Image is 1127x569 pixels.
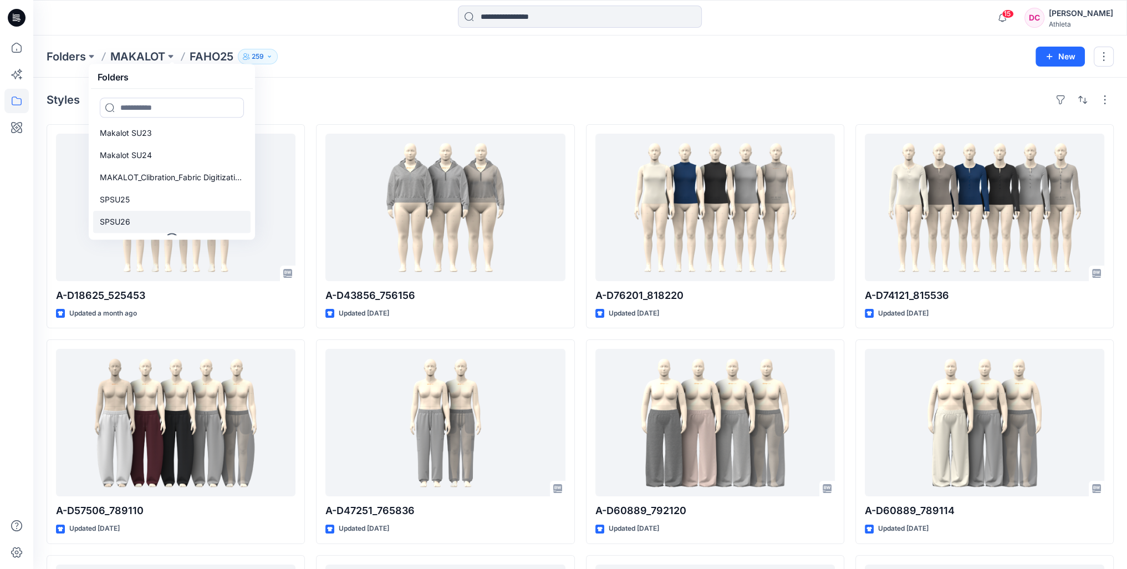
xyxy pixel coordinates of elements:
[100,126,152,140] p: Makalot SU23
[1049,20,1113,28] div: Athleta
[325,349,565,496] a: A-D47251_765836
[595,503,835,519] p: A-D60889_792120
[110,49,165,64] a: MAKALOT
[100,215,130,228] p: SPSU26
[339,523,389,535] p: Updated [DATE]
[865,503,1104,519] p: A-D60889_789114
[93,189,251,211] a: SPSU25
[100,149,152,162] p: Makalot SU24
[100,193,130,206] p: SPSU25
[339,308,389,319] p: Updated [DATE]
[1049,7,1113,20] div: [PERSON_NAME]
[325,134,565,281] a: A-D43856_756156
[91,66,135,88] h5: Folders
[325,288,565,303] p: A-D43856_756156
[252,50,264,63] p: 259
[190,49,233,64] p: FAHO25
[865,288,1104,303] p: A-D74121_815536
[69,523,120,535] p: Updated [DATE]
[1036,47,1085,67] button: New
[609,523,659,535] p: Updated [DATE]
[47,93,80,106] h4: Styles
[865,349,1104,496] a: A-D60889_789114
[93,122,251,144] a: Makalot SU23
[47,49,86,64] a: Folders
[56,288,295,303] p: A-D18625_525453
[595,288,835,303] p: A-D76201_818220
[93,166,251,189] a: MAKALOT_Clibration_Fabric Digitization Accreditation
[595,349,835,496] a: A-D60889_792120
[878,308,929,319] p: Updated [DATE]
[609,308,659,319] p: Updated [DATE]
[865,134,1104,281] a: A-D74121_815536
[56,134,295,281] a: A-D18625_525453
[238,49,278,64] button: 259
[100,171,244,184] p: MAKALOT_Clibration_Fabric Digitization Accreditation
[1024,8,1044,28] div: DC
[56,349,295,496] a: A-D57506_789110
[93,211,251,233] a: SPSU26
[595,134,835,281] a: A-D76201_818220
[1002,9,1014,18] span: 15
[93,144,251,166] a: Makalot SU24
[69,308,137,319] p: Updated a month ago
[325,503,565,519] p: A-D47251_765836
[878,523,929,535] p: Updated [DATE]
[56,503,295,519] p: A-D57506_789110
